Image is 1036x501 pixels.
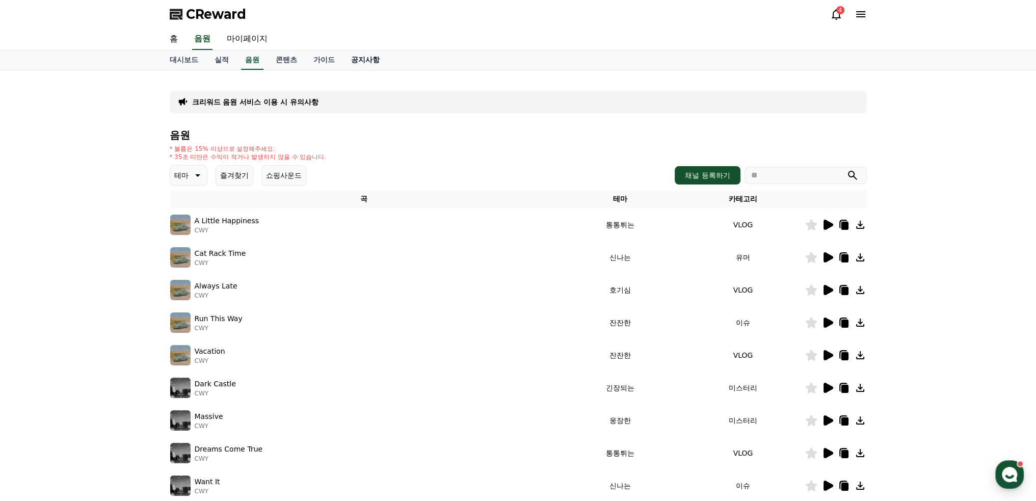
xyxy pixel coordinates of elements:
p: * 35초 미만은 수익이 적거나 발생하지 않을 수 있습니다. [170,153,327,161]
p: CWY [195,324,243,332]
p: Want It [195,477,220,487]
p: Dreams Come True [195,444,263,455]
img: music [170,312,191,333]
p: CWY [195,455,263,463]
p: CWY [195,292,237,300]
span: 대화 [93,339,105,347]
a: 음원 [192,29,212,50]
a: 마이페이지 [219,29,276,50]
td: VLOG [681,339,804,372]
td: 잔잔한 [559,306,681,339]
a: CReward [170,6,246,22]
td: 이슈 [681,306,804,339]
button: 채널 등록하기 [675,166,740,184]
span: CReward [186,6,246,22]
td: VLOG [681,208,804,241]
th: 곡 [170,190,559,208]
p: CWY [195,389,236,398]
button: 쇼핑사운드 [261,165,306,186]
img: music [170,215,191,235]
p: Dark Castle [195,379,236,389]
th: 카테고리 [681,190,804,208]
p: 테마 [174,168,189,182]
img: music [170,443,191,463]
p: Vacation [195,346,225,357]
p: CWY [195,357,225,365]
span: 설정 [157,338,170,347]
button: 테마 [170,165,207,186]
a: 콘텐츠 [268,50,305,70]
p: A Little Happiness [195,216,259,226]
p: CWY [195,259,246,267]
td: 웅장한 [559,404,681,437]
a: 대시보드 [162,50,206,70]
p: Always Late [195,281,237,292]
p: Massive [195,411,223,422]
td: VLOG [681,437,804,469]
p: CWY [195,487,220,495]
img: music [170,476,191,496]
p: * 볼륨은 15% 이상으로 설정해주세요. [170,145,327,153]
td: 신나는 [559,241,681,274]
td: 미스터리 [681,404,804,437]
a: 공지사항 [343,50,388,70]
p: Cat Rack Time [195,248,246,259]
div: 4 [836,6,844,14]
td: 잔잔한 [559,339,681,372]
td: 통통튀는 [559,208,681,241]
td: 유머 [681,241,804,274]
td: 긴장되는 [559,372,681,404]
td: 미스터리 [681,372,804,404]
td: 통통튀는 [559,437,681,469]
p: Run This Way [195,313,243,324]
img: music [170,280,191,300]
a: 크리워드 음원 서비스 이용 시 유의사항 [192,97,318,107]
button: 즐겨찾기 [216,165,253,186]
td: VLOG [681,274,804,306]
img: music [170,410,191,431]
a: 설정 [131,323,196,349]
a: 실적 [206,50,237,70]
img: music [170,345,191,365]
img: music [170,378,191,398]
p: CWY [195,226,259,234]
a: 가이드 [305,50,343,70]
a: 4 [830,8,842,20]
img: music [170,247,191,268]
a: 대화 [67,323,131,349]
p: CWY [195,422,223,430]
a: 홈 [3,323,67,349]
span: 홈 [32,338,38,347]
a: 홈 [162,29,186,50]
th: 테마 [559,190,681,208]
td: 호기심 [559,274,681,306]
h4: 음원 [170,129,867,141]
a: 음원 [241,50,263,70]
